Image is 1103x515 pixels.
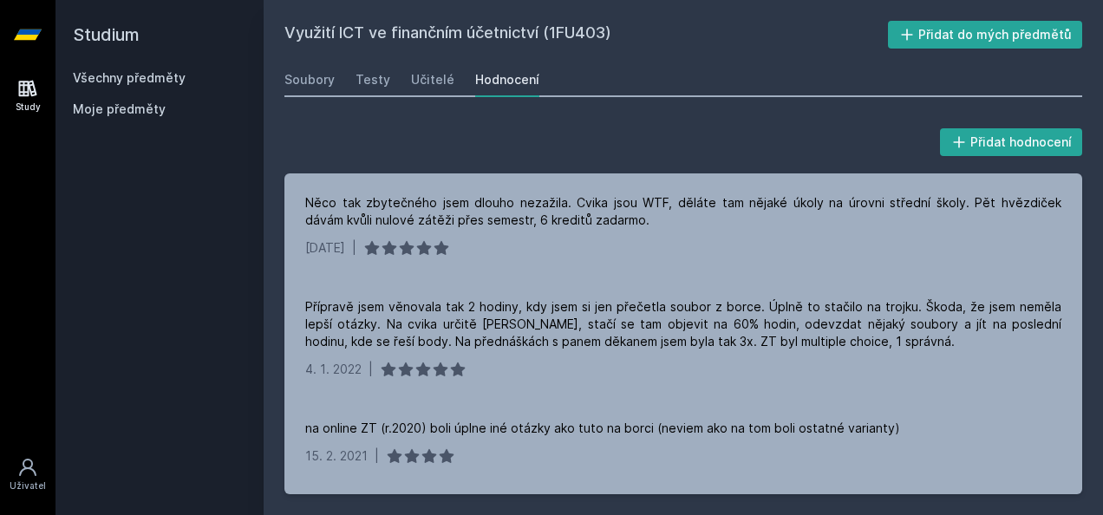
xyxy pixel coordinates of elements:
[888,21,1083,49] button: Přidat do mých předmětů
[411,62,454,97] a: Učitelé
[284,71,335,88] div: Soubory
[940,128,1083,156] button: Přidat hodnocení
[356,71,390,88] div: Testy
[305,194,1061,229] div: Něco tak zbytečného jsem dlouho nezažila. Cvika jsou WTF, děláte tam nějaké úkoly na úrovni střed...
[284,21,888,49] h2: Využití ICT ve finančním účetnictví (1FU403)
[73,70,186,85] a: Všechny předměty
[475,62,539,97] a: Hodnocení
[305,420,900,437] div: na online ZT (r.2020) boli úplne iné otázky ako tuto na borci (neviem ako na tom boli ostatné var...
[10,479,46,492] div: Uživatel
[305,239,345,257] div: [DATE]
[3,448,52,501] a: Uživatel
[305,298,1061,350] div: Přípravě jsem věnovala tak 2 hodiny, kdy jsem si jen přečetla soubor z borce. Úplně to stačilo na...
[284,62,335,97] a: Soubory
[305,361,362,378] div: 4. 1. 2022
[356,62,390,97] a: Testy
[475,71,539,88] div: Hodnocení
[369,361,373,378] div: |
[3,69,52,122] a: Study
[411,71,454,88] div: Učitelé
[73,101,166,118] span: Moje předměty
[16,101,41,114] div: Study
[305,447,368,465] div: 15. 2. 2021
[352,239,356,257] div: |
[375,447,379,465] div: |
